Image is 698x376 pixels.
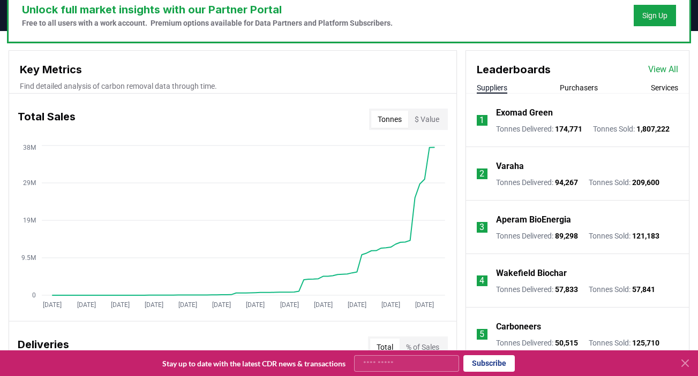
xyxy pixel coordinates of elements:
[22,2,393,18] h3: Unlock full market insights with our Partner Portal
[23,144,36,151] tspan: 38M
[632,285,655,294] span: 57,841
[20,62,446,78] h3: Key Metrics
[496,177,578,188] p: Tonnes Delivered :
[477,82,507,93] button: Suppliers
[21,254,36,262] tspan: 9.5M
[593,124,670,134] p: Tonnes Sold :
[111,301,130,309] tspan: [DATE]
[496,106,553,119] a: Exomad Green
[145,301,163,309] tspan: [DATE]
[496,337,578,348] p: Tonnes Delivered :
[555,125,582,133] span: 174,771
[178,301,197,309] tspan: [DATE]
[479,167,484,180] p: 2
[400,339,446,356] button: % of Sales
[555,178,578,187] span: 94,267
[496,231,578,241] p: Tonnes Delivered :
[314,301,333,309] tspan: [DATE]
[479,274,484,287] p: 4
[77,301,96,309] tspan: [DATE]
[555,232,578,240] span: 89,298
[555,339,578,347] span: 50,515
[479,221,484,234] p: 3
[496,284,578,295] p: Tonnes Delivered :
[589,177,659,188] p: Tonnes Sold :
[589,284,655,295] p: Tonnes Sold :
[18,336,69,358] h3: Deliveries
[18,109,76,130] h3: Total Sales
[496,267,567,280] a: Wakefield Biochar
[632,339,659,347] span: 125,710
[280,301,299,309] tspan: [DATE]
[636,125,670,133] span: 1,807,222
[348,301,366,309] tspan: [DATE]
[648,63,678,76] a: View All
[20,81,446,91] p: Find detailed analysis of carbon removal data through time.
[381,301,400,309] tspan: [DATE]
[371,111,408,128] button: Tonnes
[212,301,231,309] tspan: [DATE]
[589,337,659,348] p: Tonnes Sold :
[496,320,541,333] a: Carboneers
[560,82,598,93] button: Purchasers
[43,301,62,309] tspan: [DATE]
[479,328,484,341] p: 5
[477,62,551,78] h3: Leaderboards
[370,339,400,356] button: Total
[496,213,571,226] a: Aperam BioEnergia
[23,179,36,187] tspan: 29M
[634,5,676,26] button: Sign Up
[632,178,659,187] span: 209,600
[496,160,524,173] a: Varaha
[589,231,659,241] p: Tonnes Sold :
[651,82,678,93] button: Services
[555,285,578,294] span: 57,833
[22,18,393,28] p: Free to all users with a work account. Premium options available for Data Partners and Platform S...
[408,111,446,128] button: $ Value
[496,124,582,134] p: Tonnes Delivered :
[415,301,434,309] tspan: [DATE]
[632,232,659,240] span: 121,183
[642,10,667,21] a: Sign Up
[479,114,484,127] p: 1
[23,217,36,224] tspan: 19M
[246,301,265,309] tspan: [DATE]
[32,291,36,299] tspan: 0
